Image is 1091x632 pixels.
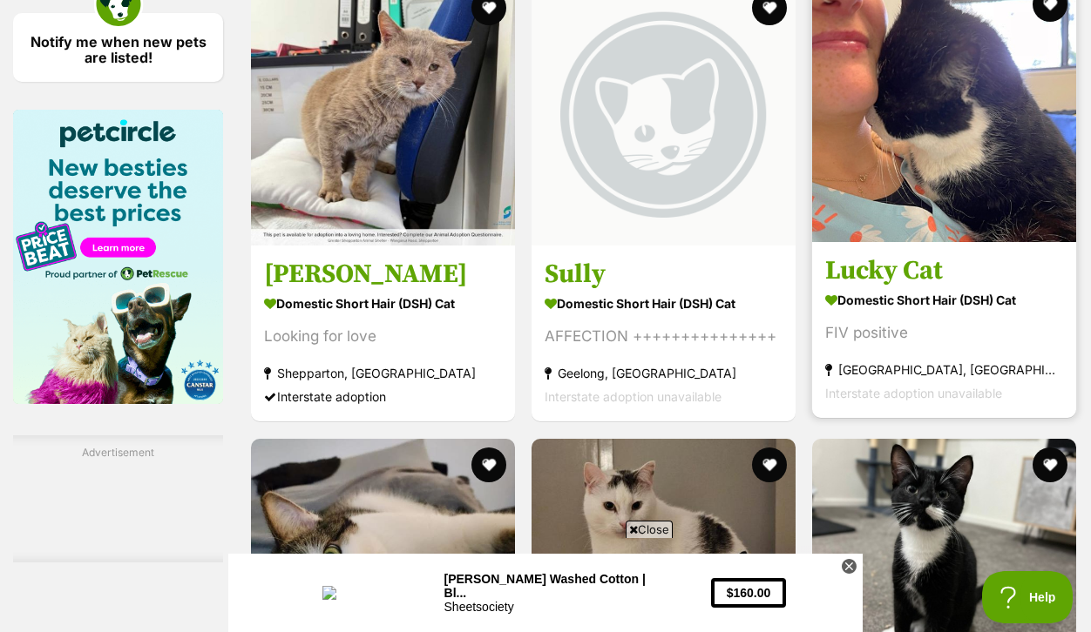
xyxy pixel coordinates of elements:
[545,390,722,405] span: Interstate adoption unavailable
[982,571,1074,623] iframe: Help Scout Beacon - Open
[825,386,1002,400] span: Interstate adoption unavailable
[13,110,223,404] img: Pet Circle promo banner
[532,245,796,422] a: Sully Domestic Short Hair (DSH) Cat AFFECTION +++++++++++++++ Geelong, [GEOGRAPHIC_DATA] Intersta...
[1033,447,1067,482] button: favourite
[626,521,673,538] span: Close
[264,258,502,291] h3: [PERSON_NAME]
[752,447,787,482] button: favourite
[216,18,419,46] div: [PERSON_NAME] Washed Cotton | Bl...
[545,259,783,292] h3: Sully
[545,292,783,317] strong: Domestic Short Hair (DSH) Cat
[264,361,502,385] strong: Shepparton, [GEOGRAPHIC_DATA]
[264,385,502,408] div: Interstate adoption
[264,291,502,316] strong: Domestic Short Hair (DSH) Cat
[251,245,515,421] a: [PERSON_NAME] Domestic Short Hair (DSH) Cat Looking for love Shepparton, [GEOGRAPHIC_DATA] Inters...
[264,325,502,348] div: Looking for love
[825,321,1063,345] div: FIV positive
[545,362,783,386] strong: Geelong, [GEOGRAPHIC_DATA]
[825,287,1063,313] strong: Domestic Short Hair (DSH) Cat
[13,13,223,82] a: Notify me when new pets are listed!
[13,435,223,562] div: Advertisement
[825,254,1063,287] h3: Lucky Cat
[483,24,559,53] button: $160.00
[825,358,1063,381] strong: [GEOGRAPHIC_DATA], [GEOGRAPHIC_DATA]
[545,326,783,349] div: AFFECTION +++++++++++++++
[471,447,506,482] button: favourite
[216,46,419,60] div: Sheetsociety
[812,241,1076,418] a: Lucky Cat Domestic Short Hair (DSH) Cat FIV positive [GEOGRAPHIC_DATA], [GEOGRAPHIC_DATA] Interst...
[228,545,863,623] iframe: Advertisement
